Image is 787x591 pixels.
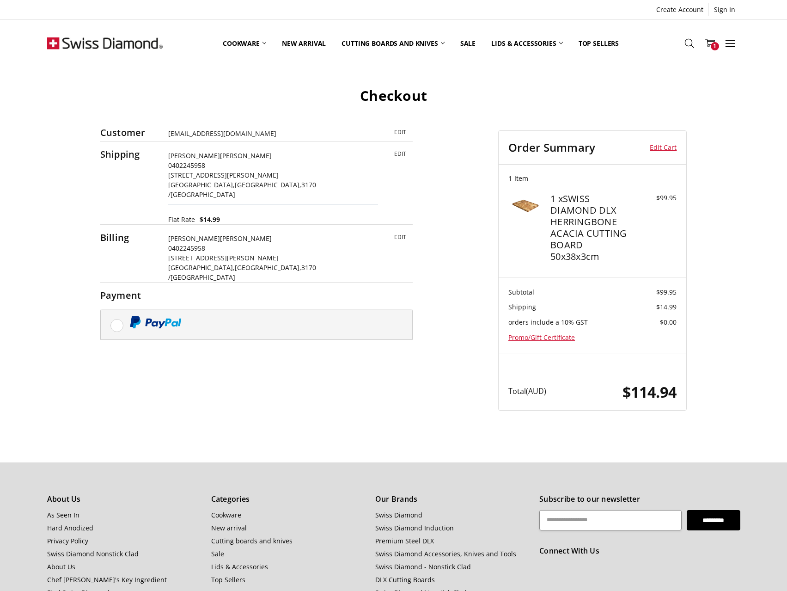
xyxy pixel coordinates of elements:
h2: Customer [100,127,159,138]
a: New arrival [211,523,247,532]
a: Swiss Diamond Induction [375,523,454,532]
a: Create Account [651,3,708,16]
span: Shipping [508,302,536,311]
span: [GEOGRAPHIC_DATA] [171,190,235,199]
a: 1 [700,31,720,55]
a: Cookware [211,511,241,519]
a: DLX Cutting Boards [375,575,435,584]
h4: 1 x SWISS DIAMOND DLX HERRINGBONE ACACIA CUTTING BOARD 50x38x3cm [550,193,632,262]
span: [GEOGRAPHIC_DATA], [168,180,235,189]
span: 3170 / [168,263,316,282]
span: [PERSON_NAME] [220,234,272,243]
h2: Shipping [100,148,159,160]
h5: Our Brands [375,494,529,504]
button: Edit [388,126,413,138]
h5: Subscribe to our newsletter [539,494,740,504]
h5: Connect With Us [539,546,740,555]
div: [EMAIL_ADDRESS][DOMAIN_NAME] [168,129,369,138]
a: Privacy Policy [47,536,88,545]
h3: Order Summary [508,141,637,154]
iframe: PayPal-paypal [100,361,170,379]
span: 0402245958 [168,161,205,170]
a: Cookware [215,23,274,63]
span: $99.95 [656,288,677,296]
h5: Categories [211,494,365,504]
a: About Us [47,562,75,571]
span: $114.94 [622,382,677,402]
span: [STREET_ADDRESS][PERSON_NAME] [168,171,279,179]
a: As Seen In [47,511,79,519]
a: Sign In [709,3,740,16]
a: Swiss Diamond Accessories, Knives and Tools [375,549,516,558]
span: $14.99 [656,302,677,311]
a: Chef [PERSON_NAME]'s Key Ingredient [47,575,167,584]
span: 0402245958 [168,244,205,252]
a: Sale [452,23,483,63]
span: [STREET_ADDRESS][PERSON_NAME] [168,253,279,262]
a: Swiss Diamond [375,511,422,519]
h3: 1 Item [508,174,677,183]
a: Swiss Diamond - Nonstick Clad [375,562,471,571]
a: Lids & Accessories [483,23,570,63]
button: Edit [388,231,413,243]
img: Free Shipping On Every Order [47,20,163,66]
a: Cutting boards and knives [211,536,293,545]
a: Edit Cart [637,141,677,154]
h1: Checkout [47,87,740,105]
span: [GEOGRAPHIC_DATA] [171,273,235,282]
span: [PERSON_NAME] [168,151,220,160]
span: [PERSON_NAME] [220,151,272,160]
span: $0.00 [660,318,677,326]
h2: Payment [100,289,159,301]
span: orders include a 10% GST [508,318,588,326]
a: Hard Anodized [47,523,93,532]
span: [GEOGRAPHIC_DATA], [168,263,235,272]
a: Premium Steel DLX [375,536,434,545]
button: Edit [388,148,413,160]
span: 3170 / [168,180,316,199]
a: Top Sellers [211,575,245,584]
a: Top Sellers [571,23,627,63]
img: PayPal icon [130,316,182,328]
a: Promo/Gift Certificate [508,333,575,342]
div: $99.95 [634,193,677,203]
a: Lids & Accessories [211,562,268,571]
span: Subtotal [508,288,534,296]
h5: About Us [47,494,201,504]
span: Flat Rate [168,215,195,224]
span: [PERSON_NAME] [168,234,220,243]
span: [GEOGRAPHIC_DATA], [235,263,301,272]
a: Cutting boards and knives [334,23,452,63]
span: [GEOGRAPHIC_DATA], [235,180,301,189]
span: 1 [711,42,719,50]
h2: Billing [100,232,159,243]
a: New arrival [274,23,334,63]
a: Swiss Diamond Nonstick Clad [47,549,139,558]
span: Total (AUD) [508,386,546,396]
span: $14.99 [195,215,220,224]
a: Sale [211,549,224,558]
